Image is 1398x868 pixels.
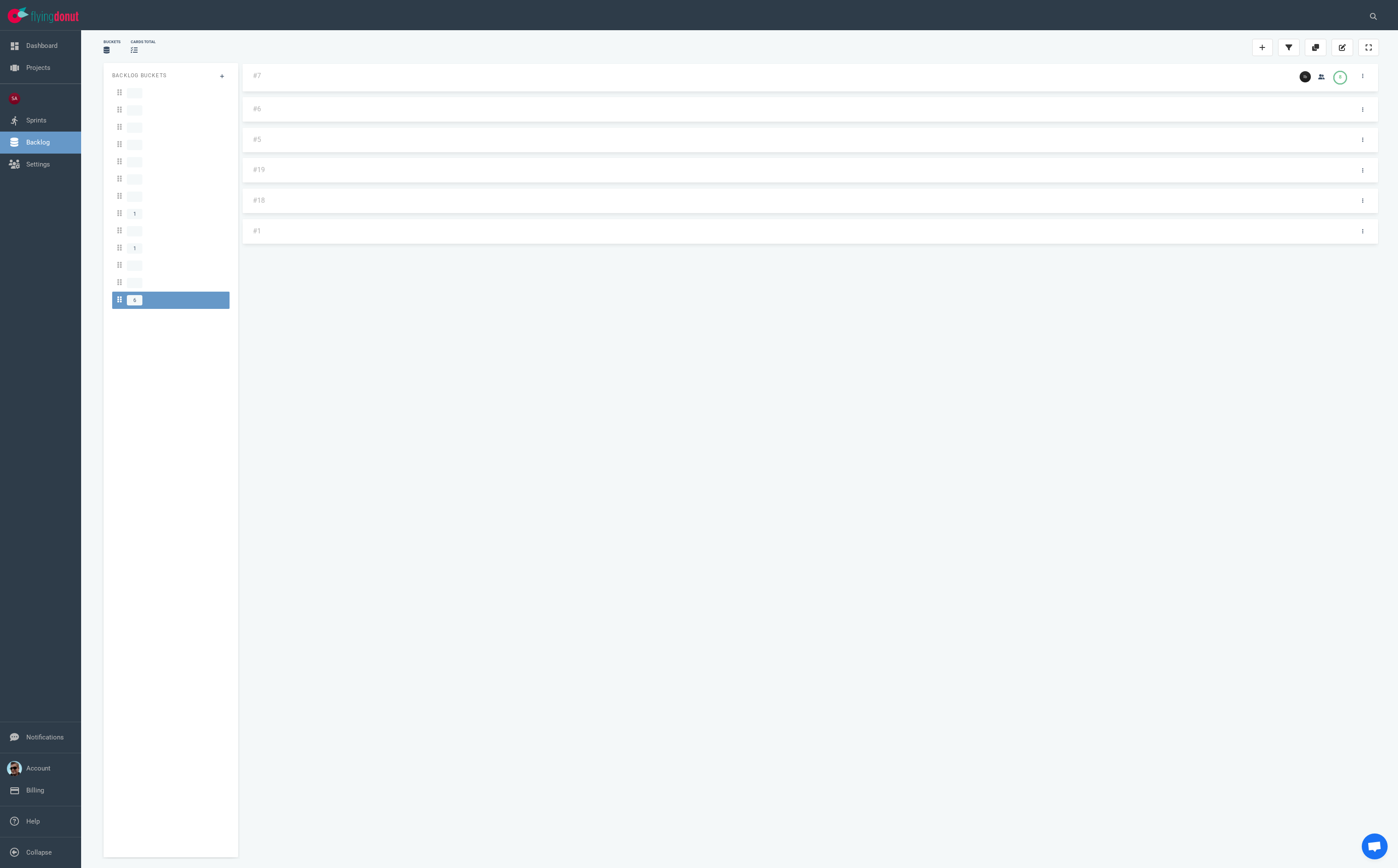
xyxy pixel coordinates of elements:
[127,243,142,254] span: 1
[26,849,52,856] a: Collapse
[26,786,44,794] a: Billing
[26,160,50,168] a: Settings
[26,818,40,825] a: Help
[26,764,50,772] a: Account
[1362,833,1388,859] div: Open de chat
[26,116,47,124] a: Sprints
[104,39,120,45] div: Buckets
[127,295,142,305] span: 6
[112,72,230,79] p: Backlog Buckets
[131,39,156,45] div: cards total
[1300,71,1311,82] img: 26
[112,292,230,309] a: 6
[26,733,64,741] a: Notifications
[253,72,261,80] a: #7
[253,135,261,144] a: #5
[31,11,79,23] img: Flying Donut text logo
[26,138,50,146] a: Backlog
[127,209,142,219] span: 1
[1339,74,1341,81] div: 8
[26,42,57,50] a: Dashboard
[253,227,261,235] a: #1
[253,105,261,113] a: #6
[112,240,230,257] a: 1
[26,64,50,72] a: Projects
[253,196,265,204] a: #18
[253,166,265,174] a: #19
[112,205,230,223] a: 1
